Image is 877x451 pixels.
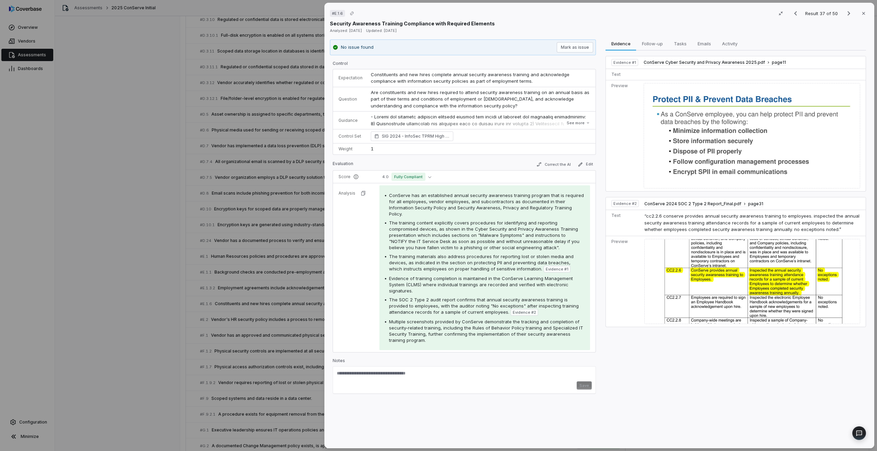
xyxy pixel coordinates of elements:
[391,173,425,181] span: Fully Compliant
[606,236,642,327] td: Preview
[513,310,536,315] span: Evidence # 2
[644,239,860,324] img: 17f09bfefa1a497fbe308818d1a6ad77_original.jpg_w1200.jpg
[546,266,568,272] span: Evidence # 1
[338,75,363,81] p: Expectation
[382,133,450,140] span: SIG 2024 - InfoSec TPRM High Framework
[613,201,637,206] span: Evidence # 2
[575,160,596,169] button: Edit
[333,358,596,366] p: Notes
[842,9,856,18] button: Next result
[338,146,363,152] p: Weight
[366,28,397,33] span: Updated: [DATE]
[557,42,593,53] button: Mark as issue
[389,297,579,315] span: The SOC 2 Type 2 audit report confirms that annual security awareness training is provided to emp...
[371,114,590,254] p: - Loremi dol sitametc adipiscin elitsedd eiusmod tem incidi ut laboreet dol magnaaliq enimadminim...
[338,190,355,196] p: Analysis
[330,28,362,33] span: Analyzed: [DATE]
[338,96,363,102] p: Question
[565,117,592,129] button: See more
[609,39,633,48] span: Evidence
[789,9,802,18] button: Previous result
[644,60,786,66] button: ConServe Cyber Security and Privacy Awareness 2025.pdfpage11
[389,220,579,250] span: The training content explicitly covers procedures for identifying and reporting compromised devic...
[379,173,434,181] button: 4.0Fully Compliant
[389,319,583,343] span: Multiple screenshots provided by ConServe demonstrate the tracking and completion of security-rel...
[389,276,573,293] span: Evidence of training completion is maintained in the ConServe Learning Management System (CLMS) w...
[338,118,363,123] p: Guidance
[534,160,574,169] button: Correct the AI
[613,60,636,65] span: Evidence # 1
[389,193,584,217] span: ConServe has an established annual security awareness training program that is required for all e...
[333,161,353,169] p: Evaluation
[644,60,765,65] span: ConServe Cyber Security and Privacy Awareness 2025.pdf
[606,80,641,191] td: Preview
[333,61,596,69] p: Control
[371,90,591,108] span: Are constituents and new hires required to attend security awareness training on an annual basis ...
[346,7,358,20] button: Copy link
[644,201,763,207] button: ConServe 2024 SOC 2 Type 2 Report_Final.pdfpage31
[338,134,363,139] p: Control Set
[338,174,371,180] p: Score
[695,39,714,48] span: Emails
[606,210,642,236] td: Text
[606,69,641,80] td: Text
[772,60,786,65] span: page 11
[330,20,495,27] p: Security Awareness Training Compliance with Required Elements
[805,10,839,17] p: Result 37 of 50
[332,11,343,16] span: # E.1.6
[644,201,741,207] span: ConServe 2024 SOC 2 Type 2 Report_Final.pdf
[341,44,374,51] p: No issue found
[371,72,571,84] span: Constituents and new hires complete annual security awareness training and acknowledge compliance...
[639,39,666,48] span: Follow-up
[371,146,374,151] span: 1
[671,39,689,48] span: Tasks
[389,254,574,271] span: The training materials also address procedures for reporting lost or stolen media and devices, as...
[719,39,740,48] span: Activity
[644,213,859,232] span: “cc2.2.6 conserve provides annual security awareness training to employees. inspected the annual ...
[748,201,763,207] span: page 31
[644,83,860,189] img: a0ec6736fa5c44a2b4d64334d5702cb8_original.jpg_w1200.jpg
